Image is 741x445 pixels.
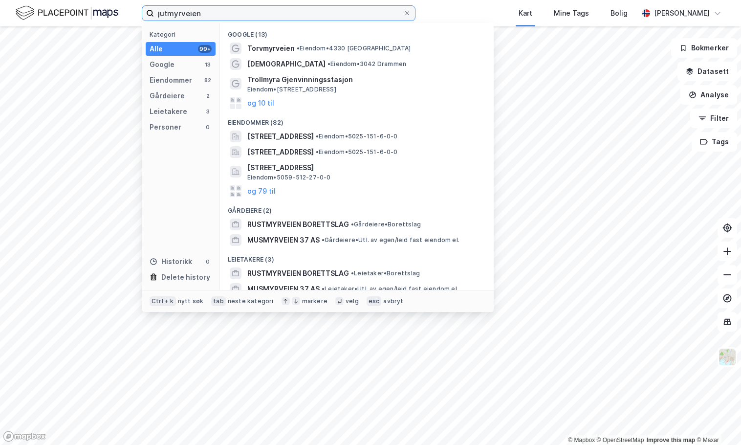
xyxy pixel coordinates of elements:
div: Bolig [610,7,628,19]
button: Tags [692,132,737,152]
div: 2 [204,92,212,100]
div: Kategori [150,31,216,38]
a: Mapbox homepage [3,431,46,442]
div: Ctrl + k [150,296,176,306]
div: Google [150,59,174,70]
div: Mine Tags [554,7,589,19]
div: 99+ [198,45,212,53]
div: esc [367,296,382,306]
div: 82 [204,76,212,84]
button: Analyse [680,85,737,105]
span: Leietaker • Borettslag [351,269,420,277]
iframe: Chat Widget [692,398,741,445]
div: 13 [204,61,212,68]
a: Mapbox [568,437,595,444]
div: velg [346,297,359,305]
span: RUSTMYRVEIEN BORETTSLAG [247,219,349,230]
button: Datasett [677,62,737,81]
span: • [327,60,330,67]
div: Personer [150,121,181,133]
div: Gårdeiere (2) [220,199,494,217]
span: Eiendom • 5025-151-6-0-0 [316,148,398,156]
span: • [322,285,325,292]
div: Alle [150,43,163,55]
div: 0 [204,258,212,266]
span: [STREET_ADDRESS] [247,162,482,174]
div: avbryt [383,297,403,305]
span: [STREET_ADDRESS] [247,146,314,158]
button: og 79 til [247,185,276,197]
div: Kart [519,7,532,19]
div: Gårdeiere [150,90,185,102]
span: MUSMYRVEIEN 37 AS [247,234,320,246]
span: • [351,269,354,277]
input: Søk på adresse, matrikkel, gårdeiere, leietakere eller personer [154,6,403,21]
span: Gårdeiere • Borettslag [351,221,421,228]
a: Improve this map [647,437,695,444]
div: Eiendommer [150,74,192,86]
span: Gårdeiere • Utl. av egen/leid fast eiendom el. [322,236,459,244]
span: Eiendom • 4330 [GEOGRAPHIC_DATA] [297,44,411,52]
button: og 10 til [247,97,274,109]
div: neste kategori [228,297,274,305]
span: • [322,236,325,244]
a: OpenStreetMap [597,437,644,444]
span: MUSMYRVEIEN 37 AS [247,283,320,295]
button: Bokmerker [671,38,737,58]
div: Kontrollprogram for chat [692,398,741,445]
span: • [316,148,319,156]
div: tab [211,296,226,306]
span: • [297,44,300,52]
div: Google (13) [220,23,494,41]
div: Delete history [161,271,210,283]
div: 0 [204,123,212,131]
div: nytt søk [178,297,204,305]
div: [PERSON_NAME] [654,7,710,19]
span: Trollmyra Gjenvinningsstasjon [247,74,482,86]
img: logo.f888ab2527a4732fd821a326f86c7f29.svg [16,4,118,22]
button: Filter [690,109,737,128]
div: Eiendommer (82) [220,111,494,129]
img: Z [718,348,737,366]
span: • [351,221,354,228]
span: Eiendom • 3042 Drammen [327,60,406,68]
span: Leietaker • Utl. av egen/leid fast eiendom el. [322,285,458,293]
span: [DEMOGRAPHIC_DATA] [247,58,326,70]
span: Torvmyrveien [247,43,295,54]
div: Leietakere [150,106,187,117]
span: Eiendom • 5025-151-6-0-0 [316,133,398,140]
div: Leietakere (3) [220,248,494,266]
span: • [316,133,319,140]
div: Historikk [150,256,192,267]
div: 3 [204,108,212,115]
span: RUSTMYRVEIEN BORETTSLAG [247,267,349,279]
div: markere [302,297,327,305]
span: [STREET_ADDRESS] [247,131,314,142]
span: Eiendom • 5059-512-27-0-0 [247,174,331,181]
span: Eiendom • [STREET_ADDRESS] [247,86,336,93]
